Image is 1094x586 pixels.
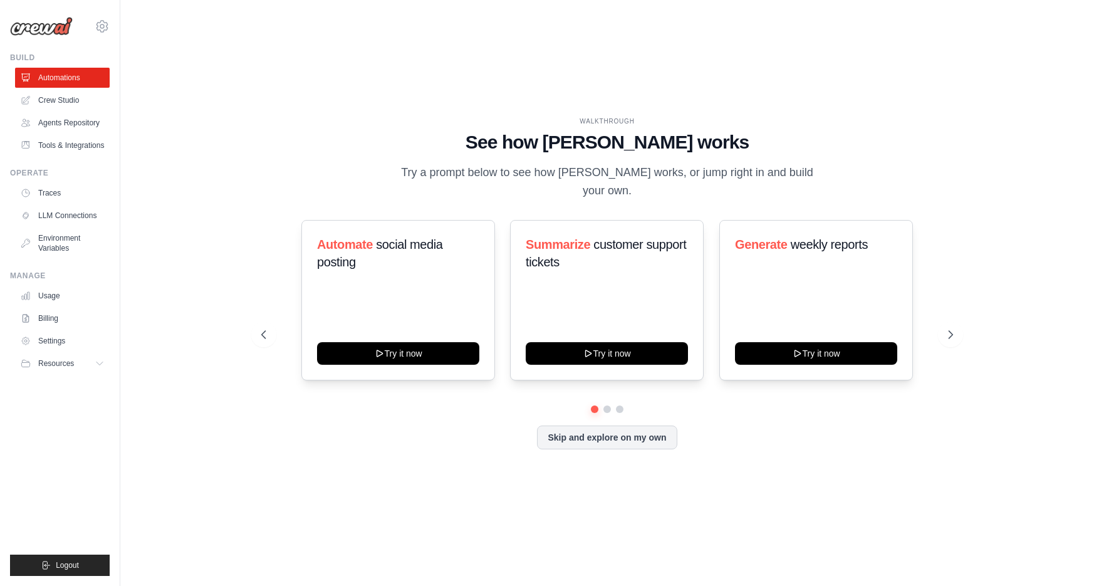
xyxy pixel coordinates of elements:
a: Billing [15,308,110,328]
button: Try it now [526,342,688,365]
button: Logout [10,555,110,576]
a: LLM Connections [15,206,110,226]
button: Skip and explore on my own [537,426,677,449]
a: Automations [15,68,110,88]
span: Generate [735,238,788,251]
button: Try it now [317,342,479,365]
span: social media posting [317,238,443,269]
a: Usage [15,286,110,306]
a: Traces [15,183,110,203]
a: Tools & Integrations [15,135,110,155]
span: Automate [317,238,373,251]
span: Resources [38,358,74,369]
a: Settings [15,331,110,351]
a: Crew Studio [15,90,110,110]
img: Logo [10,17,73,36]
p: Try a prompt below to see how [PERSON_NAME] works, or jump right in and build your own. [397,164,818,201]
button: Resources [15,353,110,374]
a: Environment Variables [15,228,110,258]
div: Manage [10,271,110,281]
div: WALKTHROUGH [261,117,953,126]
div: Operate [10,168,110,178]
span: weekly reports [790,238,867,251]
a: Agents Repository [15,113,110,133]
h1: See how [PERSON_NAME] works [261,131,953,154]
span: Summarize [526,238,590,251]
button: Try it now [735,342,897,365]
span: customer support tickets [526,238,686,269]
span: Logout [56,560,79,570]
div: Build [10,53,110,63]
